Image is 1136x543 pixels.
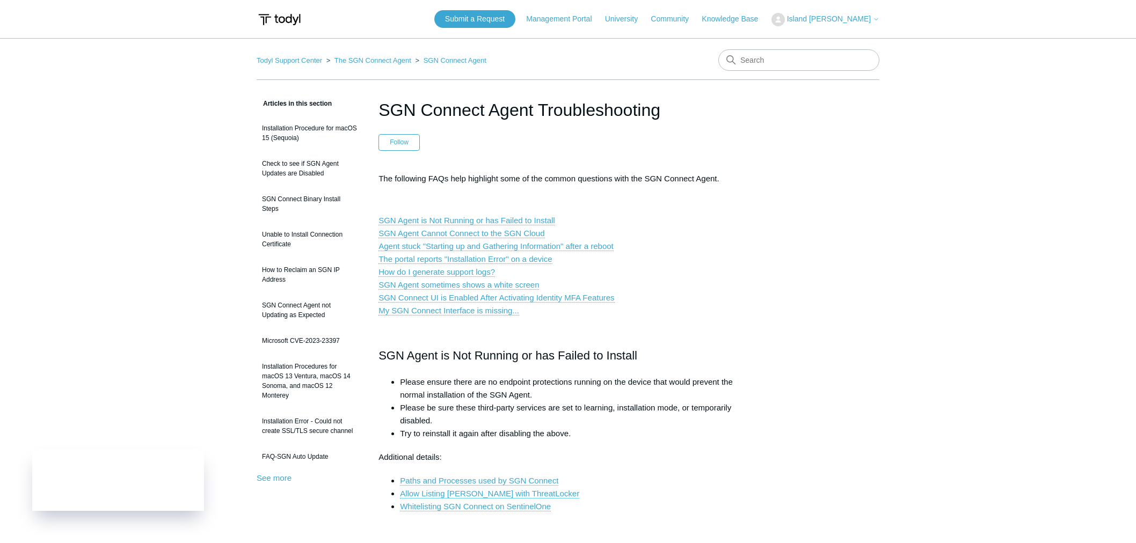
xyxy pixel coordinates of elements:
[257,153,362,184] a: Check to see if SGN Agent Updates are Disabled
[257,260,362,290] a: How to Reclaim an SGN IP Address
[257,10,302,30] img: Todyl Support Center Help Center home page
[378,293,614,303] a: SGN Connect UI is Enabled After Activating Identity MFA Features
[378,280,539,290] a: SGN Agent sometimes shows a white screen
[526,13,602,25] a: Management Portal
[32,449,204,511] iframe: Todyl Status
[257,411,362,441] a: Installation Error - Could not create SSL/TLS secure channel
[378,267,495,277] a: How do I generate support logs?
[257,295,362,325] a: SGN Connect Agent not Updating as Expected
[257,100,332,107] span: Articles in this section
[378,306,519,315] a: My SGN Connect Interface is missing...
[378,254,552,264] a: The portal reports "Installation Error" on a device
[257,473,292,482] a: See more
[257,118,362,148] a: Installation Procedure for macOS 15 (Sequoia)
[257,189,362,219] a: SGN Connect Binary Install Steps
[257,56,324,64] li: Todyl Support Center
[257,356,362,406] a: Installation Procedures for macOS 13 Ventura, macOS 14 Sonoma, and macOS 12 Monterey
[400,489,579,498] a: Allow Listing [PERSON_NAME] with ThreatLocker
[400,427,758,440] li: Try to reinstall it again after disabling the above.
[257,224,362,254] a: Unable to Install Connection Certificate
[257,446,362,467] a: FAQ-SGN Auto Update
[605,13,649,25] a: University
[771,13,879,26] button: Island [PERSON_NAME]
[378,241,614,251] a: Agent stuck "Starting up and Gathering Information" after a reboot
[378,346,758,365] h2: SGN Agent is Not Running or has Failed to Install
[378,172,758,185] p: The following FAQs help highlight some of the common questions with the SGN Connect Agent.
[400,476,558,486] a: Paths and Processes used by SGN Connect
[324,56,413,64] li: The SGN Connect Agent
[400,376,758,401] li: Please ensure there are no endpoint protections running on the device that would prevent the norm...
[334,56,411,64] a: The SGN Connect Agent
[424,56,486,64] a: SGN Connect Agent
[378,229,544,238] a: SGN Agent Cannot Connect to the SGN Cloud
[378,216,555,225] a: SGN Agent is Not Running or has Failed to Install
[257,331,362,351] a: Microsoft CVE-2023-23397
[400,502,551,511] a: Whitelisting SGN Connect on SentinelOne
[787,14,871,23] span: Island [PERSON_NAME]
[413,56,486,64] li: SGN Connect Agent
[434,10,515,28] a: Submit a Request
[400,401,758,427] li: Please be sure these third-party services are set to learning, installation mode, or temporarily ...
[718,49,879,71] input: Search
[257,56,322,64] a: Todyl Support Center
[651,13,700,25] a: Community
[378,134,420,150] button: Follow Article
[378,451,758,464] p: Additional details:
[378,97,758,123] h1: SGN Connect Agent Troubleshooting
[702,13,769,25] a: Knowledge Base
